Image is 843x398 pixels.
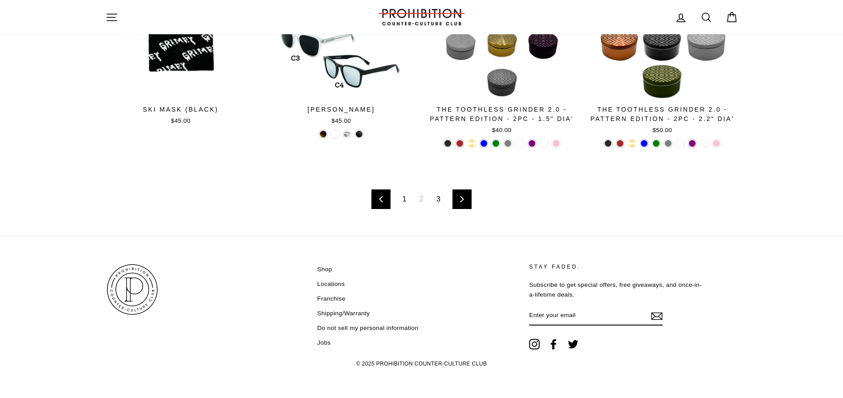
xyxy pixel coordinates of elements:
span: 2 [414,192,429,206]
div: [PERSON_NAME] [266,105,417,114]
div: $50.00 [587,126,738,135]
div: $40.00 [427,126,578,135]
p: © 2025 PROHIBITION COUNTER-CULTURE CLUB [106,356,738,371]
input: Enter your email [529,306,663,326]
img: PROHIBITION COUNTER-CULTURE CLUB [106,263,159,316]
a: Shipping/Warranty [317,307,370,320]
div: Ski Mask (Black) [106,105,257,114]
img: PROHIBITION COUNTER-CULTURE CLUB [377,9,466,25]
a: Locations [317,277,345,291]
div: The Toothless Grinder 2.0 - Pattern Edition - 2PC - 1.5" Dia' [427,105,578,124]
a: Franchise [317,292,345,306]
div: $45.00 [106,117,257,125]
p: STAY FADED. [529,263,705,271]
a: 1 [397,192,412,206]
div: The Toothless Grinder 2.0 - Pattern Edition - 2PC - 2.2" Dia' [587,105,738,124]
a: 3 [431,192,446,206]
a: Shop [317,263,332,276]
a: Do not sell my personal information [317,322,418,335]
div: $45.00 [266,117,417,125]
p: Subscribe to get special offers, free giveaways, and once-in-a-lifetime deals. [529,280,705,300]
a: Jobs [317,336,330,350]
